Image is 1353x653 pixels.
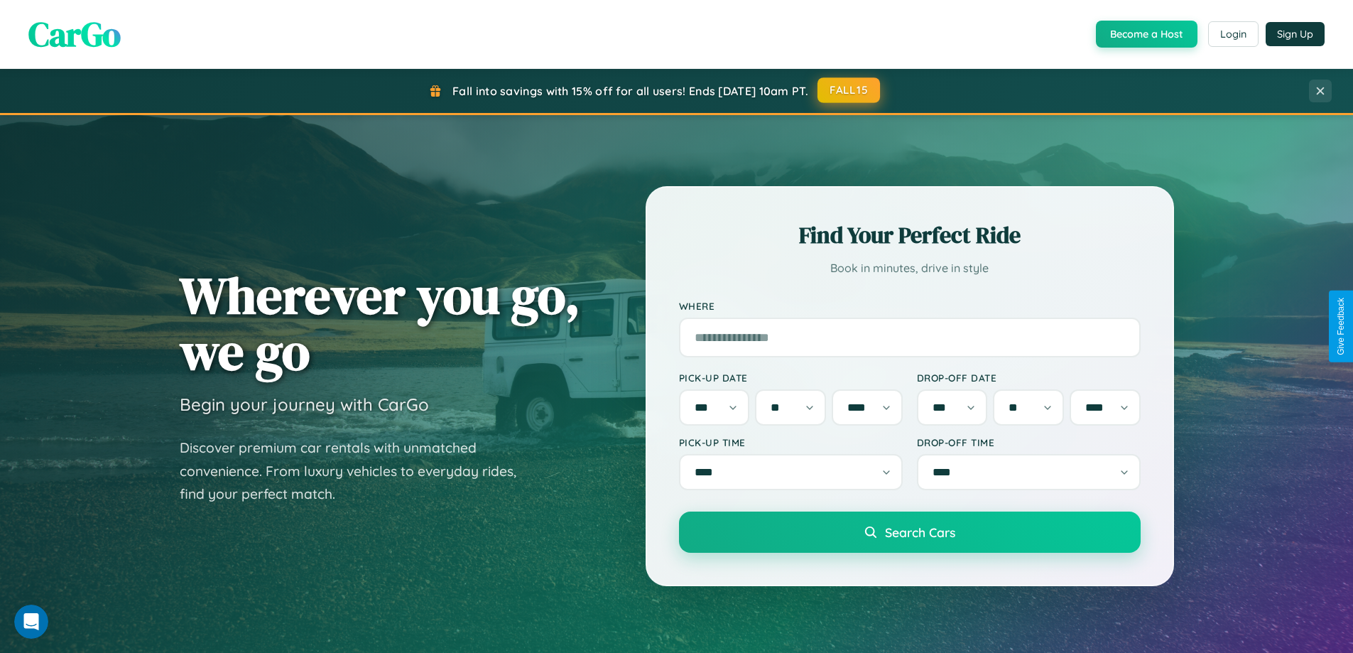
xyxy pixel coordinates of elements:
label: Drop-off Time [917,436,1141,448]
label: Where [679,300,1141,312]
label: Drop-off Date [917,372,1141,384]
iframe: Intercom live chat [14,605,48,639]
span: CarGo [28,11,121,58]
button: Search Cars [679,512,1141,553]
label: Pick-up Date [679,372,903,384]
span: Search Cars [885,524,955,540]
button: FALL15 [817,77,880,103]
h1: Wherever you go, we go [180,267,580,379]
label: Pick-up Time [679,436,903,448]
h2: Find Your Perfect Ride [679,220,1141,251]
button: Sign Up [1266,22,1325,46]
p: Discover premium car rentals with unmatched convenience. From luxury vehicles to everyday rides, ... [180,436,535,506]
button: Login [1208,21,1259,47]
p: Book in minutes, drive in style [679,258,1141,279]
h3: Begin your journey with CarGo [180,394,429,415]
div: Give Feedback [1336,298,1346,355]
span: Fall into savings with 15% off for all users! Ends [DATE] 10am PT. [452,84,808,98]
button: Become a Host [1096,21,1197,48]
